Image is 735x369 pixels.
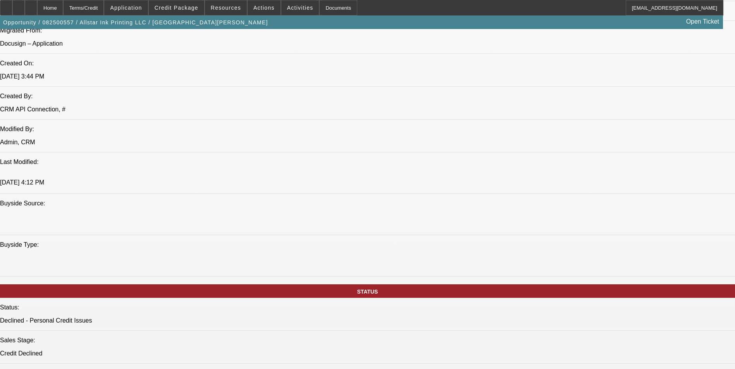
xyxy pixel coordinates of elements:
a: Open Ticket [683,15,722,28]
button: Activities [281,0,319,15]
button: Credit Package [149,0,204,15]
span: Opportunity / 082500557 / Allstar Ink Printing LLC / [GEOGRAPHIC_DATA][PERSON_NAME] [3,19,268,26]
span: Application [110,5,142,11]
button: Actions [248,0,281,15]
span: Activities [287,5,313,11]
span: Resources [211,5,241,11]
button: Resources [205,0,247,15]
button: Application [104,0,148,15]
span: STATUS [357,289,378,295]
span: Credit Package [155,5,198,11]
span: Actions [253,5,275,11]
